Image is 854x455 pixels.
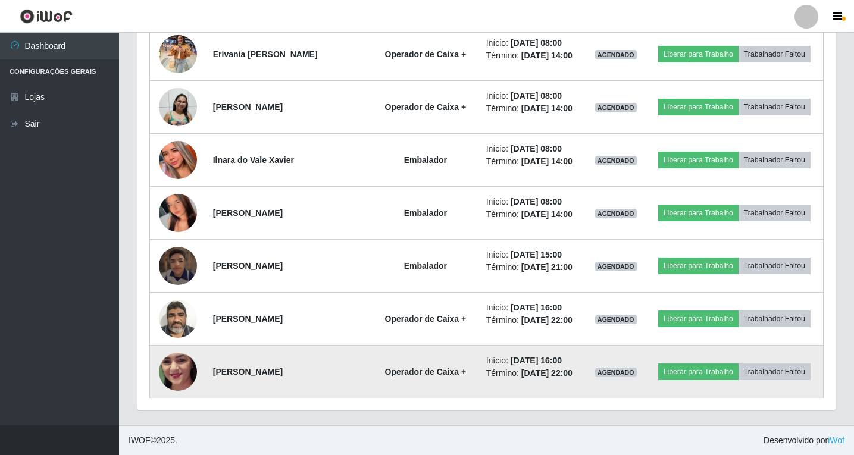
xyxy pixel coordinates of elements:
time: [DATE] 16:00 [511,356,562,365]
button: Trabalhador Faltou [739,99,811,115]
a: iWof [828,435,844,445]
time: [DATE] 14:00 [521,156,573,166]
time: [DATE] 15:00 [511,250,562,259]
button: Trabalhador Faltou [739,46,811,62]
strong: Operador de Caixa + [385,49,467,59]
strong: [PERSON_NAME] [213,261,283,271]
span: AGENDADO [595,315,637,324]
time: [DATE] 14:00 [521,209,573,219]
strong: Ilnara do Vale Xavier [213,155,294,165]
strong: Embalador [404,155,447,165]
strong: Operador de Caixa + [385,102,467,112]
time: [DATE] 14:00 [521,103,573,113]
img: 1625107347864.jpeg [159,293,197,344]
button: Liberar para Trabalho [658,363,739,380]
img: 1754158372592.jpeg [159,330,197,414]
time: [DATE] 08:00 [511,144,562,153]
time: [DATE] 21:00 [521,262,573,272]
strong: [PERSON_NAME] [213,102,283,112]
span: IWOF [129,435,151,445]
li: Término: [486,155,579,168]
span: AGENDADO [595,262,637,271]
img: 1756522276580.jpeg [159,29,197,79]
img: 1756832131053.jpeg [159,87,197,127]
button: Trabalhador Faltou [739,363,811,380]
li: Término: [486,102,579,115]
strong: Operador de Caixa + [385,314,467,324]
time: [DATE] 14:00 [521,51,573,60]
span: © 2025 . [129,434,177,447]
button: Liberar para Trabalho [658,99,739,115]
time: [DATE] 08:00 [511,91,562,101]
button: Trabalhador Faltou [739,152,811,168]
time: [DATE] 22:00 [521,368,573,378]
button: Trabalhador Faltou [739,205,811,221]
li: Início: [486,90,579,102]
strong: [PERSON_NAME] [213,314,283,324]
li: Término: [486,49,579,62]
li: Início: [486,354,579,367]
button: Trabalhador Faltou [739,258,811,274]
time: [DATE] 22:00 [521,315,573,325]
button: Trabalhador Faltou [739,310,811,327]
li: Início: [486,143,579,155]
strong: Embalador [404,261,447,271]
time: [DATE] 08:00 [511,38,562,48]
span: AGENDADO [595,368,637,377]
span: AGENDADO [595,156,637,165]
span: Desenvolvido por [764,434,844,447]
button: Liberar para Trabalho [658,258,739,274]
span: AGENDADO [595,209,637,218]
li: Início: [486,37,579,49]
strong: Embalador [404,208,447,218]
li: Término: [486,261,579,274]
img: 1756303335716.jpeg [159,171,197,256]
button: Liberar para Trabalho [658,46,739,62]
li: Início: [486,196,579,208]
li: Término: [486,314,579,327]
strong: [PERSON_NAME] [213,208,283,218]
strong: Erivania [PERSON_NAME] [213,49,318,59]
button: Liberar para Trabalho [658,205,739,221]
span: AGENDADO [595,103,637,112]
time: [DATE] 16:00 [511,303,562,312]
strong: Operador de Caixa + [385,367,467,376]
li: Início: [486,249,579,261]
li: Início: [486,302,579,314]
img: 1750952602426.jpeg [159,119,197,202]
span: AGENDADO [595,50,637,59]
strong: [PERSON_NAME] [213,367,283,376]
button: Liberar para Trabalho [658,310,739,327]
li: Término: [486,208,579,221]
li: Término: [486,367,579,379]
img: 1756318117701.jpeg [159,247,197,285]
time: [DATE] 08:00 [511,197,562,206]
button: Liberar para Trabalho [658,152,739,168]
img: CoreUI Logo [20,9,73,24]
